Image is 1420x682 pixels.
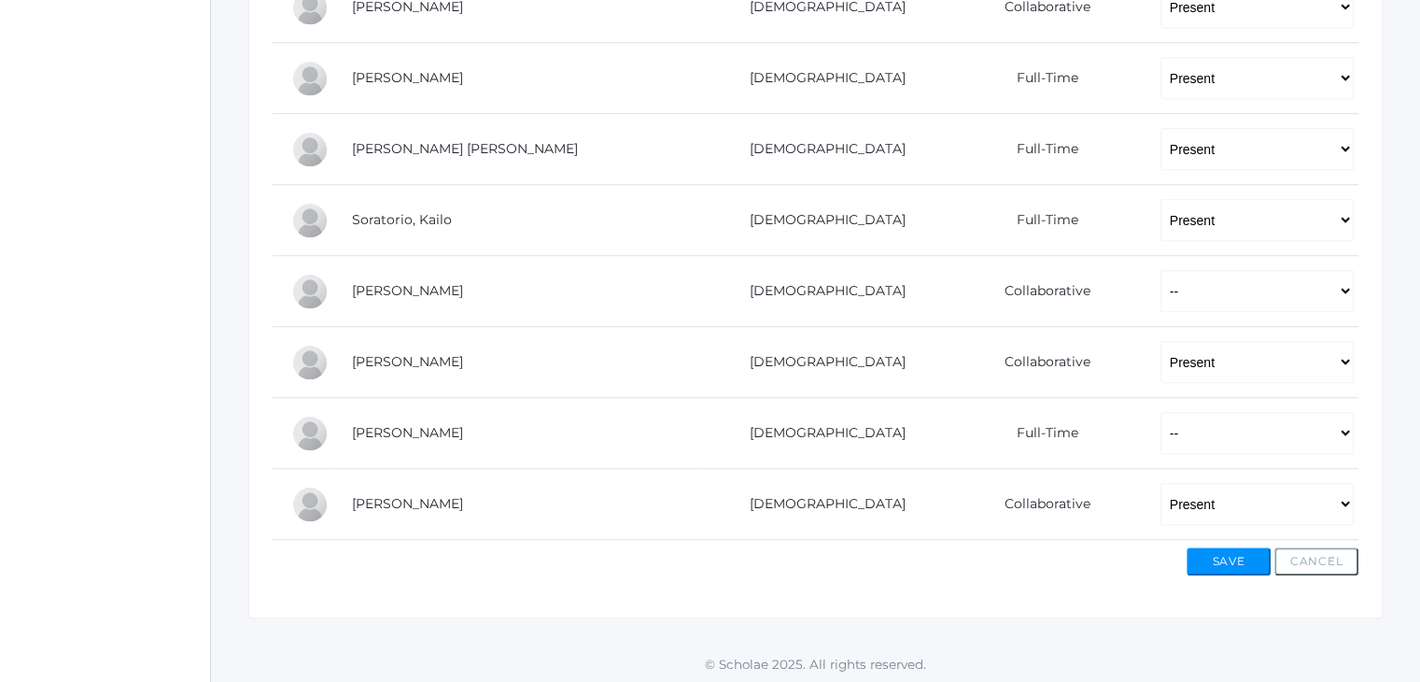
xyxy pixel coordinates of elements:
td: [DEMOGRAPHIC_DATA] [701,185,939,256]
td: [DEMOGRAPHIC_DATA] [701,469,939,540]
button: Cancel [1274,547,1358,575]
td: [DEMOGRAPHIC_DATA] [701,114,939,185]
p: © Scholae 2025. All rights reserved. [211,655,1420,674]
div: Maxwell Tourje [291,344,329,381]
a: [PERSON_NAME] [352,353,463,370]
td: Full-Time [939,185,1141,256]
td: [DEMOGRAPHIC_DATA] [701,43,939,114]
div: Hadley Sponseller [291,273,329,310]
a: [PERSON_NAME] [352,69,463,86]
div: Ian Serafini Pozzi [291,131,329,168]
a: [PERSON_NAME] [352,495,463,512]
td: Collaborative [939,256,1141,327]
div: Kailo Soratorio [291,202,329,239]
div: Vincent Scrudato [291,60,329,97]
div: Shem Zeller [291,486,329,523]
td: Full-Time [939,43,1141,114]
a: [PERSON_NAME] [PERSON_NAME] [352,140,578,157]
td: Full-Time [939,114,1141,185]
td: [DEMOGRAPHIC_DATA] [701,398,939,469]
button: Save [1187,547,1271,575]
a: Soratorio, Kailo [352,211,452,228]
td: [DEMOGRAPHIC_DATA] [701,256,939,327]
a: [PERSON_NAME] [352,282,463,299]
td: [DEMOGRAPHIC_DATA] [701,327,939,398]
div: Elias Zacharia [291,415,329,452]
td: Full-Time [939,398,1141,469]
a: [PERSON_NAME] [352,424,463,441]
td: Collaborative [939,327,1141,398]
td: Collaborative [939,469,1141,540]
